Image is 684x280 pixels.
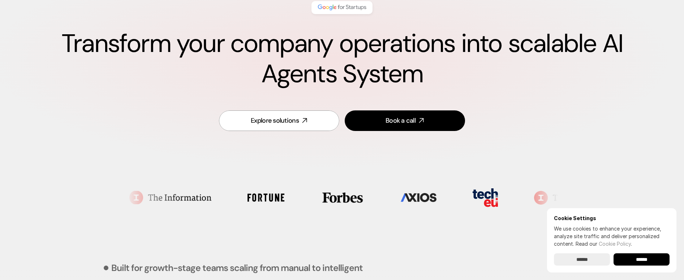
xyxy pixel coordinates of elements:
a: Explore solutions [219,110,339,131]
a: Cookie Policy [599,241,631,247]
h1: Transform your company operations into scalable AI Agents System [29,29,655,89]
div: Explore solutions [251,116,299,125]
span: Read our . [576,241,632,247]
div: Book a call [386,116,416,125]
a: Book a call [345,110,465,131]
p: We use cookies to enhance your experience, analyze site traffic and deliver personalized content. [554,225,670,248]
h6: Cookie Settings [554,215,670,221]
p: Built for growth-stage teams scaling from manual to intelligent [111,263,363,272]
